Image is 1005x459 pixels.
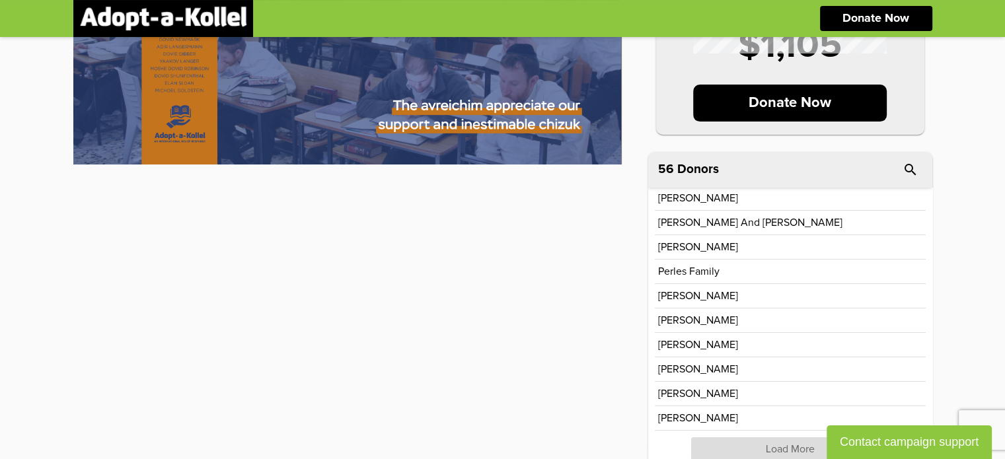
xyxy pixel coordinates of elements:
p: [PERSON_NAME] [658,315,738,326]
p: [PERSON_NAME] [658,193,738,203]
p: [PERSON_NAME] [658,388,738,399]
p: Donors [677,163,719,176]
p: [PERSON_NAME] [658,413,738,423]
img: logonobg.png [80,7,246,30]
p: [PERSON_NAME] and [PERSON_NAME] [658,217,842,228]
p: [PERSON_NAME] [658,339,738,350]
p: Perles Family [658,266,720,277]
p: Donate Now [842,13,909,24]
span: 56 [658,163,674,176]
p: Donate Now [693,85,887,122]
button: Contact campaign support [827,425,992,459]
p: [PERSON_NAME] [658,291,738,301]
p: [PERSON_NAME] [658,364,738,374]
i: search [903,162,918,178]
p: [PERSON_NAME] [658,242,738,252]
